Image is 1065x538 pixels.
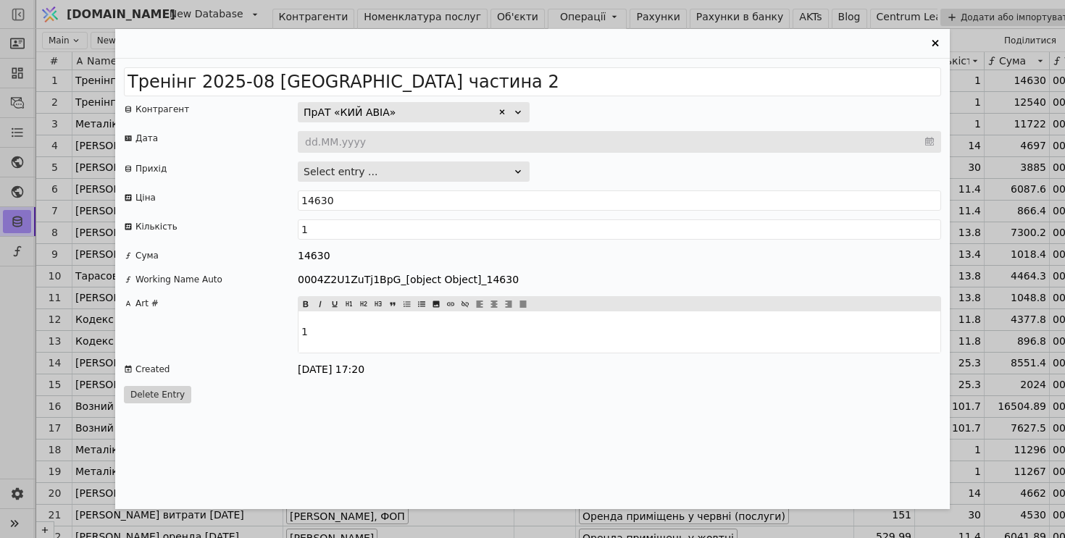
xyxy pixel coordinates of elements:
[925,134,934,148] svg: calendar
[135,102,189,117] div: Контрагент
[298,248,330,264] div: 14630
[135,362,170,377] div: Created
[301,326,308,337] span: 1
[135,272,222,287] div: Working Name Auto
[135,190,156,205] div: Ціна
[298,272,519,287] div: 0004Z2U1ZuTj1BpG_[object Object]_14630
[135,161,167,176] div: Прихід
[304,164,377,180] div: Select entry ...
[135,131,158,146] div: Дата
[115,29,950,509] div: Entry Card
[298,362,364,377] div: [DATE] 17:20
[135,219,177,234] div: Кількість
[124,386,191,403] button: Delete Entry
[135,248,159,263] div: Сума
[304,105,396,120] div: ПрАТ «КИЙ АВІА»
[135,296,159,311] div: Art #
